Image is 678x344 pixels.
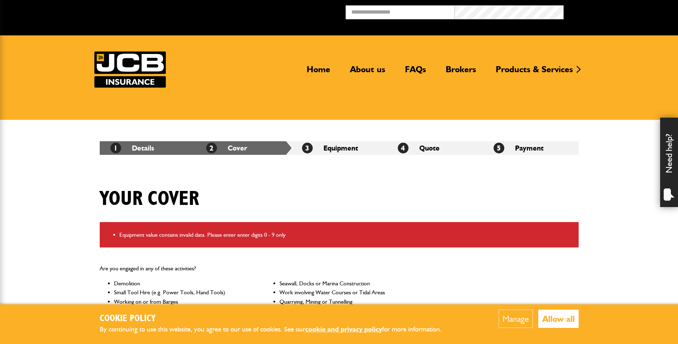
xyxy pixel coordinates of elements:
div: Need help? [660,118,678,207]
li: Cover [196,141,291,155]
a: Products & Services [490,64,578,80]
img: JCB Insurance Services logo [94,51,166,88]
p: Are you engaged in any of these activities? [100,264,415,273]
li: Demolition [114,279,249,288]
li: Equipment value contains invalid data. Please enter enter digits 0 - 9 only [119,230,573,240]
span: 5 [494,143,504,153]
span: 2 [206,143,217,153]
h1: Your cover [100,187,199,211]
a: FAQs [400,64,431,80]
a: 1Details [110,144,154,152]
li: Quote [387,141,483,155]
p: By continuing to use this website, you agree to our use of cookies. See our for more information. [100,324,454,335]
a: Brokers [440,64,481,80]
li: Small Tool Hire (e.g. Power Tools, Hand Tools) [114,288,249,297]
span: 1 [110,143,121,153]
h2: Cookie Policy [100,313,454,324]
span: 3 [302,143,313,153]
li: Work involving Water Courses or Tidal Areas [279,288,415,297]
li: Working on or from Barges [114,297,249,306]
a: JCB Insurance Services [94,51,166,88]
li: Quarrying, Mining or Tunnelling [279,297,415,306]
a: Home [301,64,336,80]
span: 4 [398,143,409,153]
button: Broker Login [564,5,673,16]
button: Manage [499,310,533,328]
button: Allow all [538,310,579,328]
li: Seawall, Docks or Marina Construction [279,279,415,288]
li: Equipment [291,141,387,155]
li: Payment [483,141,579,155]
a: About us [345,64,391,80]
a: cookie and privacy policy [305,325,382,333]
